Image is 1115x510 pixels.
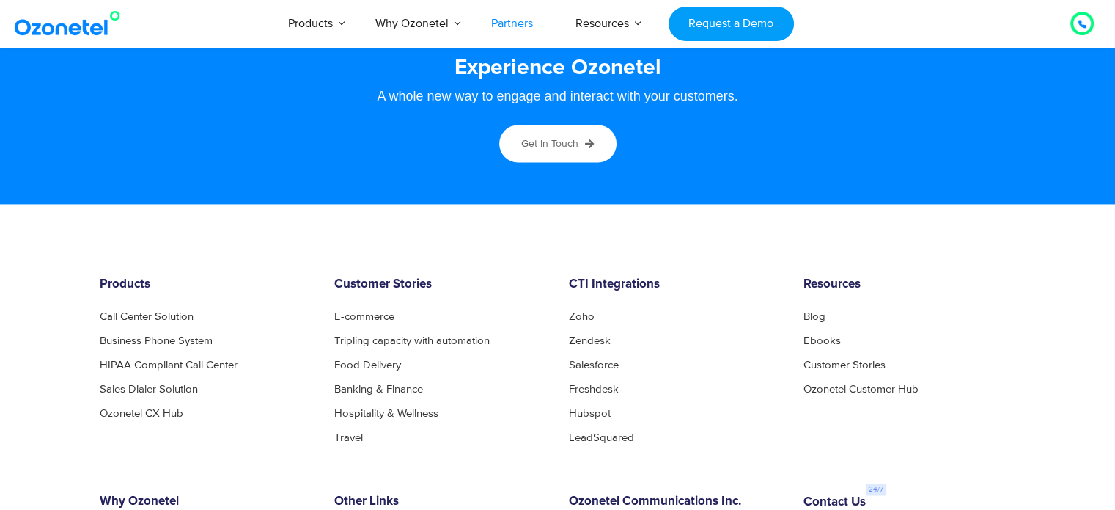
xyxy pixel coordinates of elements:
[521,137,578,150] span: Get in touch
[569,408,611,419] a: Hubspot
[334,384,423,395] a: Banking & Finance
[569,495,781,509] h6: Ozonetel Communications Inc.
[100,360,238,371] a: HIPAA Compliant Call Center
[569,311,595,322] a: Zoho
[569,384,619,395] a: Freshdesk
[100,384,198,395] a: Sales Dialer Solution
[569,277,781,292] h6: CTI Integrations
[100,277,312,292] h6: Products
[334,432,363,443] a: Travel
[669,7,794,41] a: Request a Demo
[803,335,841,346] a: Ebooks
[569,432,634,443] a: LeadSquared
[334,495,547,509] h6: Other Links
[334,311,394,322] a: E-commerce
[334,335,490,346] a: Tripling capacity with automation
[100,408,183,419] a: Ozonetel CX Hub
[114,90,1001,103] div: A whole new way to engage and interact with your customers.
[803,384,919,395] a: Ozonetel Customer Hub
[334,408,438,419] a: Hospitality & Wellness
[569,360,619,371] a: Salesforce
[569,335,611,346] a: Zendesk
[100,311,194,322] a: Call Center Solution
[803,311,825,322] a: Blog
[803,277,1016,292] h6: Resources
[334,360,401,371] a: Food Delivery
[803,360,886,371] a: Customer Stories
[114,54,1001,82] h3: Experience Ozonetel
[100,495,312,509] h6: Why Ozonetel
[499,125,617,162] a: Get in touch
[803,495,866,510] h6: Contact Us
[100,335,213,346] a: Business Phone System
[334,277,547,292] h6: Customer Stories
